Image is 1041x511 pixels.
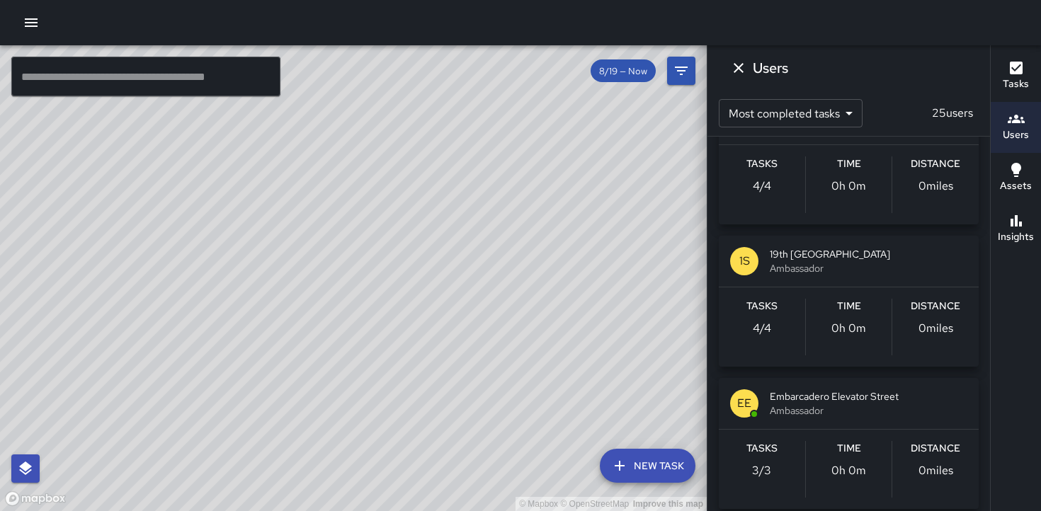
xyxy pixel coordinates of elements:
h6: Users [1003,127,1029,143]
p: 0h 0m [831,462,866,479]
h6: Tasks [1003,76,1029,92]
button: EEEmbarcadero Elevator PlatformAmbassadorTasks4/4Time0h 0mDistance0miles [719,93,979,224]
span: 19th [GEOGRAPHIC_DATA] [770,247,967,261]
button: Tasks [991,51,1041,102]
div: Most completed tasks [719,99,863,127]
p: 0 miles [918,320,953,337]
p: 1S [739,253,750,270]
h6: Distance [911,299,960,314]
h6: Users [753,57,788,79]
h6: Distance [911,441,960,457]
h6: Insights [998,229,1034,245]
h6: Time [837,156,861,172]
button: Filters [667,57,695,85]
p: EE [737,395,751,412]
button: Insights [991,204,1041,255]
p: 4 / 4 [753,178,771,195]
p: 4 / 4 [753,320,771,337]
span: Embarcadero Elevator Street [770,389,967,403]
button: EEEmbarcadero Elevator StreetAmbassadorTasks3/3Time0h 0mDistance0miles [719,378,979,509]
h6: Assets [1000,178,1032,194]
button: 1S19th [GEOGRAPHIC_DATA]AmbassadorTasks4/4Time0h 0mDistance0miles [719,236,979,367]
p: 0h 0m [831,320,866,337]
h6: Tasks [746,299,778,314]
button: New Task [600,449,695,483]
h6: Time [837,299,861,314]
span: 8/19 — Now [591,65,656,77]
p: 3 / 3 [752,462,771,479]
h6: Time [837,441,861,457]
button: Dismiss [724,54,753,82]
button: Assets [991,153,1041,204]
h6: Tasks [746,156,778,172]
p: 25 users [926,105,979,122]
span: Ambassador [770,403,967,418]
p: 0 miles [918,178,953,195]
button: Users [991,102,1041,153]
h6: Tasks [746,441,778,457]
p: 0h 0m [831,178,866,195]
p: 0 miles [918,462,953,479]
h6: Distance [911,156,960,172]
span: Ambassador [770,261,967,275]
